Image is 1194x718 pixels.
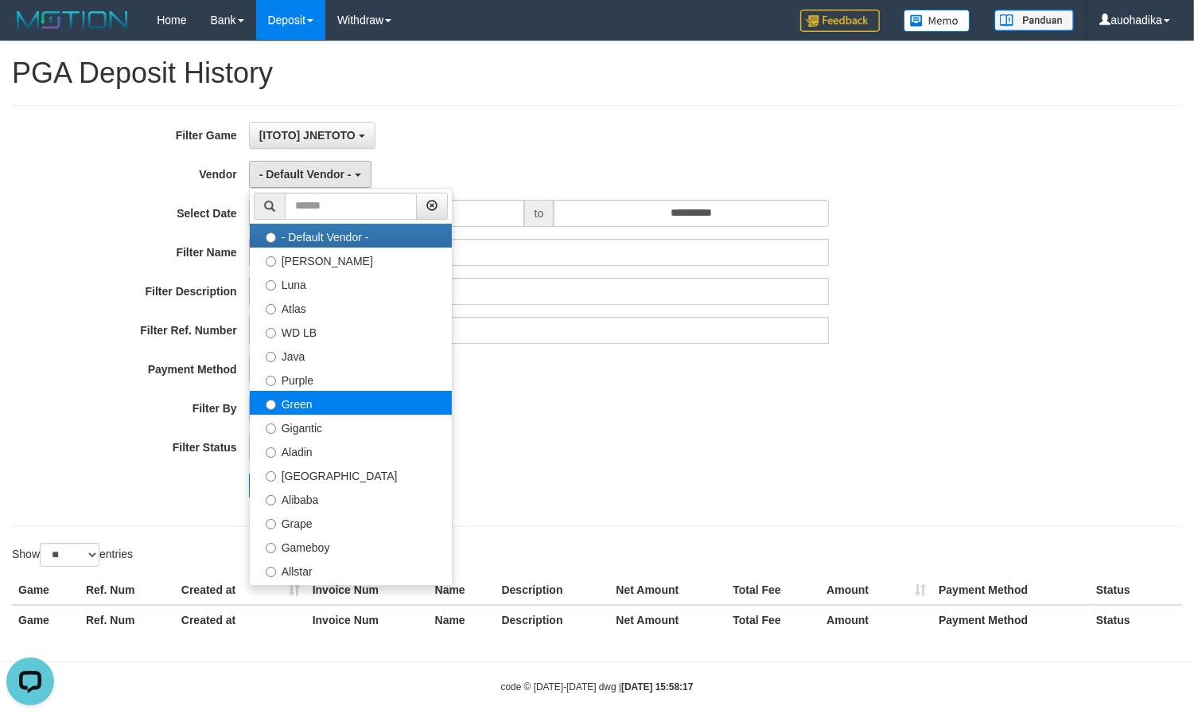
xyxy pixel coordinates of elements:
[250,558,452,582] label: Allstar
[904,10,970,32] img: Button%20Memo.svg
[175,576,306,605] th: Created at
[496,576,610,605] th: Description
[40,543,99,567] select: Showentries
[501,681,694,693] small: code © [DATE]-[DATE] dwg |
[820,576,932,605] th: Amount
[250,295,452,319] label: Atlas
[249,122,375,149] button: [ITOTO] JNETOTO
[726,576,820,605] th: Total Fee
[266,232,276,243] input: - Default Vendor -
[496,605,610,634] th: Description
[1090,576,1182,605] th: Status
[250,224,452,248] label: - Default Vendor -
[932,576,1090,605] th: Payment Method
[621,681,693,693] strong: [DATE] 15:58:17
[266,256,276,267] input: [PERSON_NAME]
[250,391,452,415] label: Green
[266,376,276,386] input: Purple
[80,576,175,605] th: Ref. Num
[306,576,429,605] th: Invoice Num
[726,605,820,634] th: Total Fee
[250,510,452,534] label: Grape
[12,543,133,567] label: Show entries
[250,486,452,510] label: Alibaba
[249,161,371,188] button: - Default Vendor -
[250,415,452,439] label: Gigantic
[266,352,276,362] input: Java
[609,576,726,605] th: Net Amount
[12,576,80,605] th: Game
[250,367,452,391] label: Purple
[266,328,276,338] input: WD LB
[609,605,726,634] th: Net Amount
[250,271,452,295] label: Luna
[994,10,1074,31] img: panduan.png
[266,447,276,458] input: Aladin
[266,567,276,577] input: Allstar
[266,495,276,505] input: Alibaba
[250,439,452,462] label: Aladin
[266,543,276,553] input: Gameboy
[12,57,1182,89] h1: PGA Deposit History
[932,605,1090,634] th: Payment Method
[266,304,276,314] input: Atlas
[6,6,54,54] button: Open LiveChat chat widget
[12,8,133,32] img: MOTION_logo.png
[820,605,932,634] th: Amount
[429,576,496,605] th: Name
[266,423,276,434] input: Gigantic
[1090,605,1182,634] th: Status
[259,129,356,142] span: [ITOTO] JNETOTO
[429,605,496,634] th: Name
[80,605,175,634] th: Ref. Num
[800,10,880,32] img: Feedback.jpg
[524,200,554,227] span: to
[266,400,276,410] input: Green
[250,319,452,343] label: WD LB
[266,471,276,482] input: [GEOGRAPHIC_DATA]
[250,534,452,558] label: Gameboy
[250,582,452,606] label: Xtr
[250,248,452,271] label: [PERSON_NAME]
[250,343,452,367] label: Java
[266,280,276,291] input: Luna
[250,462,452,486] label: [GEOGRAPHIC_DATA]
[306,605,429,634] th: Invoice Num
[175,605,306,634] th: Created at
[266,519,276,529] input: Grape
[12,605,80,634] th: Game
[259,168,352,181] span: - Default Vendor -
